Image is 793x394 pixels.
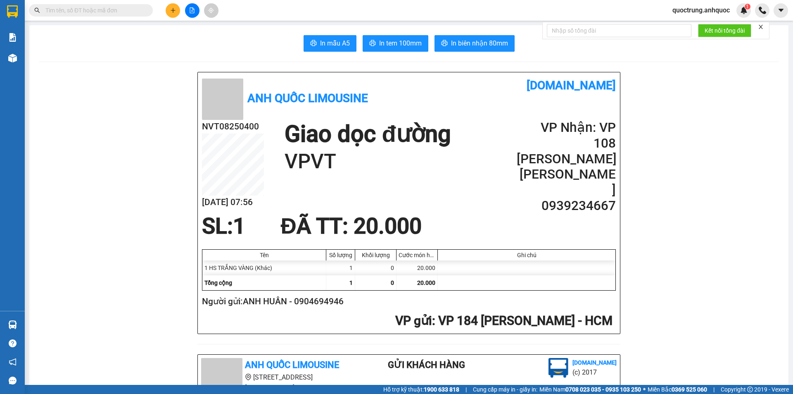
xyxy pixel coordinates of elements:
[7,5,18,18] img: logo-vxr
[698,24,751,37] button: Kết nối tổng đài
[34,7,40,13] span: search
[170,7,176,13] span: plus
[572,359,617,366] b: [DOMAIN_NAME]
[285,120,451,148] h1: Giao dọc đường
[746,4,749,10] span: 1
[572,367,617,377] li: (c) 2017
[202,120,264,134] h2: NVT08250400
[547,24,691,37] input: Nhập số tổng đài
[379,38,422,48] span: In tem 100mm
[363,35,428,52] button: printerIn tem 100mm
[565,386,641,393] strong: 0708 023 035 - 0935 103 250
[9,339,17,347] span: question-circle
[705,26,745,35] span: Kết nối tổng đài
[202,295,613,308] h2: Người gửi: ANH HUÂN - 0904694946
[369,40,376,48] span: printer
[189,7,195,13] span: file-add
[280,213,421,239] span: ĐÃ TT : 20.000
[349,279,353,286] span: 1
[204,279,232,286] span: Tổng cộng
[745,4,750,10] sup: 1
[247,91,368,105] b: Anh Quốc Limousine
[517,198,616,214] h2: 0939234667
[451,38,508,48] span: In biên nhận 80mm
[672,386,707,393] strong: 0369 525 060
[202,260,326,275] div: 1 HS TRẮNG VÀNG (Khác)
[527,79,616,92] b: [DOMAIN_NAME]
[8,320,17,329] img: warehouse-icon
[465,385,467,394] span: |
[202,196,264,209] h2: [DATE] 07:56
[9,358,17,366] span: notification
[166,3,180,18] button: plus
[204,3,218,18] button: aim
[8,54,17,62] img: warehouse-icon
[383,385,459,394] span: Hỗ trợ kỹ thuật:
[208,7,214,13] span: aim
[473,385,537,394] span: Cung cấp máy in - giấy in:
[713,385,715,394] span: |
[740,7,748,14] img: icon-new-feature
[304,35,356,52] button: printerIn mẫu A5
[417,279,435,286] span: 20.000
[326,260,355,275] div: 1
[204,252,324,258] div: Tên
[201,372,355,393] li: [STREET_ADDRESS][PERSON_NAME]
[648,385,707,394] span: Miền Bắc
[328,252,353,258] div: Số lượng
[355,260,396,275] div: 0
[202,213,233,239] span: SL:
[8,33,17,42] img: solution-icon
[395,313,432,328] span: VP gửi
[517,120,616,167] h2: VP Nhận: VP 108 [PERSON_NAME]
[9,377,17,384] span: message
[440,252,613,258] div: Ghi chú
[517,167,616,198] h2: [PERSON_NAME]
[666,5,736,15] span: quoctrung.anhquoc
[357,252,394,258] div: Khối lượng
[285,148,451,175] h1: VPVT
[747,387,753,392] span: copyright
[45,6,143,15] input: Tìm tên, số ĐT hoặc mã đơn
[548,358,568,378] img: logo.jpg
[310,40,317,48] span: printer
[774,3,788,18] button: caret-down
[391,279,394,286] span: 0
[388,360,465,370] b: Gửi khách hàng
[399,252,435,258] div: Cước món hàng
[441,40,448,48] span: printer
[185,3,199,18] button: file-add
[758,24,764,30] span: close
[643,388,646,391] span: ⚪️
[434,35,515,52] button: printerIn biên nhận 80mm
[245,374,252,380] span: environment
[424,386,459,393] strong: 1900 633 818
[396,260,438,275] div: 20.000
[202,313,613,330] h2: : VP 184 [PERSON_NAME] - HCM
[245,360,339,370] b: Anh Quốc Limousine
[777,7,785,14] span: caret-down
[320,38,350,48] span: In mẫu A5
[539,385,641,394] span: Miền Nam
[759,7,766,14] img: phone-icon
[233,213,245,239] span: 1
